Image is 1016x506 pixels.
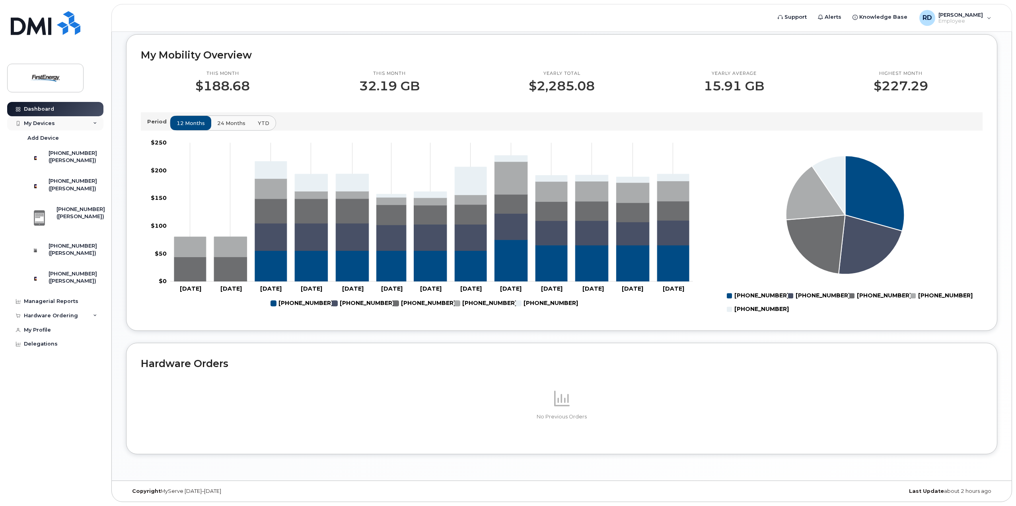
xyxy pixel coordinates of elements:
[159,277,167,285] tspan: $0
[812,9,847,25] a: Alerts
[727,289,973,316] g: Legend
[155,250,167,257] tspan: $50
[381,285,403,292] tspan: [DATE]
[786,156,905,274] g: Series
[141,49,983,61] h2: My Mobility Overview
[151,195,167,202] tspan: $150
[704,79,764,93] p: 15.91 GB
[784,13,807,21] span: Support
[529,70,595,77] p: Yearly total
[147,118,170,125] p: Period
[859,13,907,21] span: Knowledge Base
[516,297,578,310] g: 724-858-8746
[151,222,167,229] tspan: $100
[500,285,522,292] tspan: [DATE]
[874,79,928,93] p: $227.29
[359,79,420,93] p: 32.19 GB
[772,9,812,25] a: Support
[393,297,455,310] g: 304-203-9666
[874,70,928,77] p: Highest month
[141,358,983,369] h2: Hardware Orders
[255,213,689,250] g: 614-616-4989
[847,9,913,25] a: Knowledge Base
[174,162,689,257] g: 304-376-9850
[195,70,250,77] p: This month
[455,297,517,310] g: 304-376-9850
[342,285,364,292] tspan: [DATE]
[529,79,595,93] p: $2,285.08
[195,79,250,93] p: $188.68
[271,297,333,310] g: 301-660-0530
[981,471,1010,500] iframe: Messenger Launcher
[151,167,167,174] tspan: $200
[938,18,983,24] span: Employee
[541,285,562,292] tspan: [DATE]
[260,285,282,292] tspan: [DATE]
[582,285,604,292] tspan: [DATE]
[622,285,643,292] tspan: [DATE]
[151,139,167,146] tspan: $250
[909,488,944,494] strong: Last Update
[301,285,322,292] tspan: [DATE]
[255,156,689,198] g: 724-858-8746
[332,297,394,310] g: 614-616-4989
[923,13,932,23] span: RD
[271,297,578,310] g: Legend
[727,156,973,316] g: Chart
[180,285,201,292] tspan: [DATE]
[255,240,689,281] g: 301-660-0530
[704,70,764,77] p: Yearly average
[420,285,442,292] tspan: [DATE]
[707,488,997,494] div: about 2 hours ago
[217,119,245,127] span: 24 months
[220,285,242,292] tspan: [DATE]
[825,13,841,21] span: Alerts
[126,488,417,494] div: MyServe [DATE]–[DATE]
[258,119,269,127] span: YTD
[663,285,684,292] tspan: [DATE]
[151,139,693,310] g: Chart
[359,70,420,77] p: This month
[132,488,161,494] strong: Copyright
[914,10,997,26] div: Rohrer, David J
[460,285,482,292] tspan: [DATE]
[141,413,983,420] p: No Previous Orders
[938,12,983,18] span: [PERSON_NAME]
